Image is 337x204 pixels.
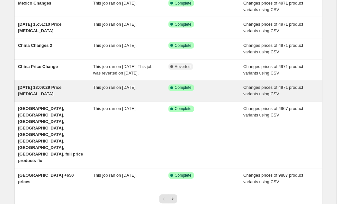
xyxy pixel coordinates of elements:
[175,43,192,48] span: Complete
[168,195,177,204] button: Next
[243,22,303,33] span: Changes prices of 4971 product variants using CSV
[175,64,191,69] span: Reverted
[175,22,192,27] span: Complete
[175,1,192,6] span: Complete
[93,106,137,111] span: This job ran on [DATE].
[175,106,192,112] span: Complete
[18,173,74,184] span: [GEOGRAPHIC_DATA] +650 prices
[243,173,303,184] span: Changes prices of 9887 product variants using CSV
[93,85,137,90] span: This job ran on [DATE].
[18,1,52,6] span: Mexico Changes
[243,106,303,118] span: Changes prices of 4967 product variants using CSV
[243,64,303,75] span: Changes prices of 4971 product variants using CSV
[93,22,137,27] span: This job ran on [DATE].
[243,85,303,97] span: Changes prices of 4971 product variants using CSV
[175,85,192,90] span: Complete
[243,1,303,12] span: Changes prices of 4971 product variants using CSV
[93,43,137,48] span: This job ran on [DATE].
[159,195,177,204] nav: Pagination
[93,64,153,75] span: This job ran on [DATE]. This job was reverted on [DATE].
[18,85,62,97] span: [DATE] 13:09:29 Price [MEDICAL_DATA]
[18,64,58,69] span: China Price Change
[243,43,303,54] span: Changes prices of 4971 product variants using CSV
[93,1,137,6] span: This job ran on [DATE].
[18,106,83,163] span: [GEOGRAPHIC_DATA], [GEOGRAPHIC_DATA], [GEOGRAPHIC_DATA], [GEOGRAPHIC_DATA], [GEOGRAPHIC_DATA], [G...
[175,173,192,178] span: Complete
[93,173,137,178] span: This job ran on [DATE].
[18,43,52,48] span: China Changes 2
[18,22,62,33] span: [DATE] 15:51:10 Price [MEDICAL_DATA]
